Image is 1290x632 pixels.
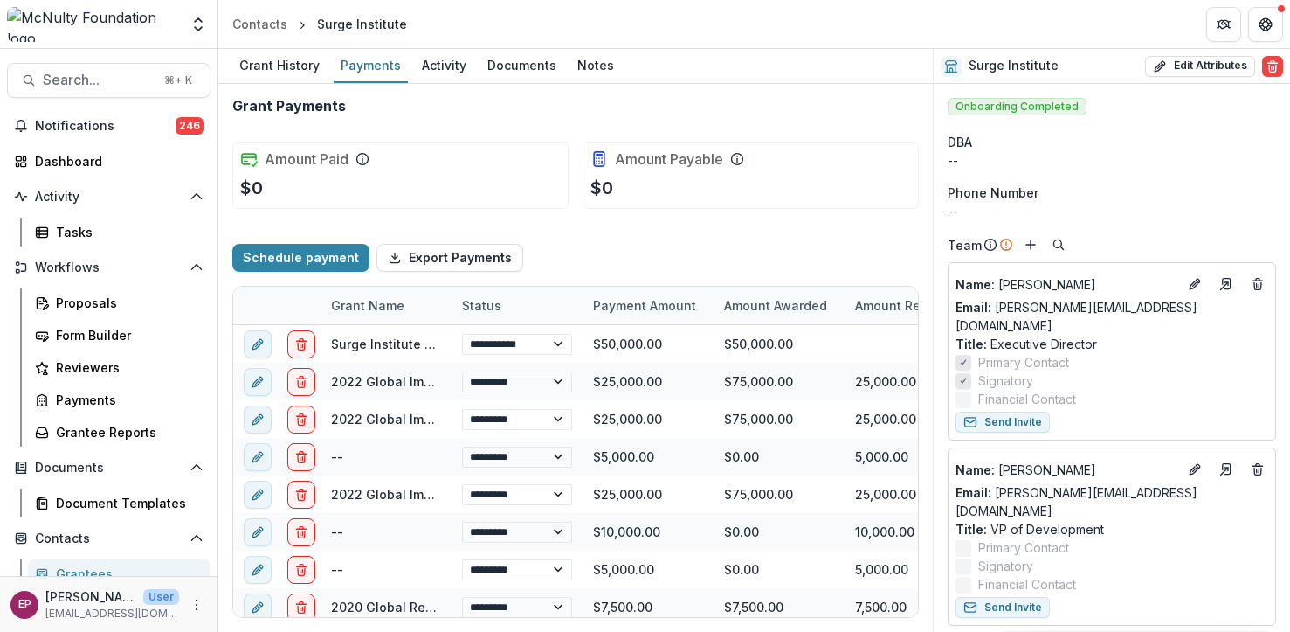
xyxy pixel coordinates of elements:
[28,353,210,382] a: Reviewers
[244,443,272,471] button: edit
[724,598,783,616] div: $7,500.00
[56,494,197,512] div: Document Templates
[7,183,210,211] button: Open Activity
[955,275,1177,294] p: [PERSON_NAME]
[331,523,343,541] div: --
[56,358,197,377] div: Reviewers
[176,117,204,135] span: 246
[1248,7,1283,42] button: Get Help
[56,294,197,312] div: Proposals
[232,244,369,272] button: Schedule payment
[855,485,916,504] div: 25,000.00
[321,287,452,324] div: Grant Name
[35,260,183,275] span: Workflows
[287,481,315,509] button: delete
[225,11,414,37] nav: breadcrumb
[35,461,183,476] span: Documents
[714,296,838,315] div: Amount Awarded
[331,412,737,427] a: 2022 Global Impact Fund - Surge Institute-06/01/2022-06/01/2025
[331,374,737,389] a: 2022 Global Impact Fund - Surge Institute-06/01/2022-06/01/2025
[244,556,272,584] button: edit
[7,454,210,482] button: Open Documents
[28,321,210,350] a: Form Builder
[1212,455,1240,483] a: Go to contact
[331,487,737,502] a: 2022 Global Impact Fund - Surge Institute-06/01/2022-06/01/2025
[978,575,1076,594] span: Financial Contact
[331,560,343,579] div: --
[724,335,793,353] div: $50,000.00
[56,391,197,409] div: Payments
[244,594,272,622] button: edit
[1020,234,1041,255] button: Add
[28,385,210,414] a: Payments
[1247,459,1268,480] button: Deletes
[28,489,210,517] a: Document Templates
[43,72,154,88] span: Search...
[287,443,315,471] button: delete
[1184,459,1205,480] button: Edit
[948,133,972,151] span: DBA
[334,52,408,78] div: Payments
[45,606,179,622] p: [EMAIL_ADDRESS][DOMAIN_NAME]
[56,423,197,441] div: Grantee Reports
[583,588,714,626] div: $7,500.00
[583,551,714,588] div: $5,000.00
[855,448,908,466] div: 5,000.00
[955,461,1177,479] a: Name: [PERSON_NAME]
[724,523,759,541] div: $0.00
[28,559,210,588] a: Grantees
[978,538,1069,557] span: Primary Contact
[287,556,315,584] button: delete
[955,522,987,537] span: Title :
[244,406,272,434] button: edit
[955,461,1177,479] p: [PERSON_NAME]
[978,557,1033,575] span: Signatory
[955,335,1268,353] p: Executive Director
[570,52,621,78] div: Notes
[948,236,982,254] p: Team
[724,448,759,466] div: $0.00
[244,481,272,509] button: edit
[845,287,976,324] div: Amount Received
[45,587,136,606] p: [PERSON_NAME]
[7,147,210,176] a: Dashboard
[186,7,210,42] button: Open entity switcher
[955,597,1050,618] button: Send Invite
[615,151,723,168] h2: Amount Payable
[287,368,315,396] button: delete
[265,151,348,168] h2: Amount Paid
[321,296,415,315] div: Grant Name
[1206,7,1241,42] button: Partners
[452,296,512,315] div: Status
[287,406,315,434] button: delete
[714,287,845,324] div: Amount Awarded
[590,175,613,201] p: $0
[225,11,294,37] a: Contacts
[161,71,196,90] div: ⌘ + K
[583,296,707,315] div: Payment Amount
[28,218,210,247] a: Tasks
[955,337,987,351] span: Title :
[35,190,183,205] span: Activity
[7,524,210,552] button: Open Contacts
[7,112,210,140] button: Notifications246
[35,119,176,134] span: Notifications
[978,390,1076,408] span: Financial Contact
[56,326,197,344] div: Form Builder
[724,410,793,428] div: $75,000.00
[244,330,272,358] button: edit
[452,287,583,324] div: Status
[1184,274,1205,295] button: Edit
[948,98,1086,115] span: Onboarding Completed
[28,288,210,317] a: Proposals
[583,438,714,476] div: $5,000.00
[855,410,916,428] div: 25,000.00
[334,49,408,83] a: Payments
[18,599,31,610] div: Esther Park
[1048,234,1069,255] button: Search
[1145,56,1255,77] button: Edit Attributes
[376,244,523,272] button: Export Payments
[1247,274,1268,295] button: Deletes
[186,594,207,615] button: More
